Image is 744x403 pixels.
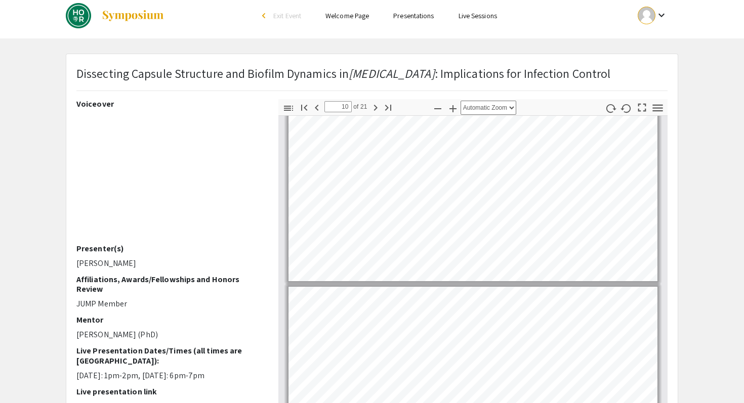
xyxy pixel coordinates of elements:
h2: Presenter(s) [76,244,263,253]
a: Presentations [393,11,434,20]
button: Toggle Sidebar [280,101,297,115]
button: Tools [649,101,667,115]
mat-icon: Expand account dropdown [655,9,668,21]
button: Rotate Clockwise [602,101,619,115]
button: Previous Page [308,100,325,114]
div: Page 9 [284,69,662,286]
button: Go to Last Page [380,100,397,114]
p: [DATE]: 1pm-2pm, [DATE]: 6pm-7pm [76,370,263,382]
h2: Affiliations, Awards/Fellowships and Honors Review [76,275,263,294]
span: of 21 [352,101,367,112]
span: Exit Event [273,11,301,20]
p: [PERSON_NAME] [76,257,263,270]
em: [MEDICAL_DATA] [349,65,434,81]
button: Next Page [367,100,384,114]
select: Zoom [461,101,516,115]
button: Switch to Presentation Mode [634,99,651,114]
button: Go to First Page [296,100,313,114]
img: Symposium by ForagerOne [101,10,164,22]
a: Live Sessions [459,11,497,20]
button: Rotate Counterclockwise [618,101,635,115]
button: Zoom Out [429,101,446,115]
p: [PERSON_NAME] (PhD) [76,329,263,341]
p: JUMP Member [76,298,263,310]
a: Welcome Page [325,11,369,20]
iframe: Chat [8,357,43,395]
h2: Voiceover [76,99,263,109]
h2: Mentor [76,315,263,325]
button: Expand account dropdown [627,4,678,27]
a: DREAMS Spring 2025 [66,3,164,28]
h2: Live presentation link [76,387,263,396]
input: Page [324,101,352,112]
div: arrow_back_ios [262,13,268,19]
iframe: JHU DREAMS 2025 Reflection Video-- Kevin Rojas [76,113,263,244]
p: Dissecting Capsule Structure and Biofilm Dynamics in : Implications for Infection Control [76,64,610,82]
img: DREAMS Spring 2025 [66,3,91,28]
button: Zoom In [444,101,462,115]
h2: Live Presentation Dates/Times (all times are [GEOGRAPHIC_DATA]): [76,346,263,365]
